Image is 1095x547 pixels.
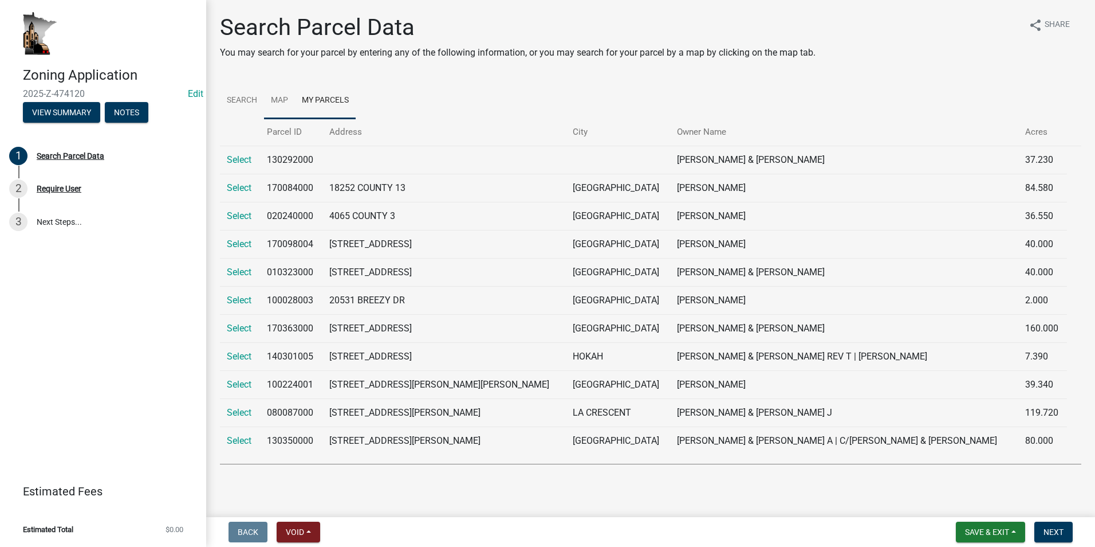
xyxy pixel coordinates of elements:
[9,179,27,198] div: 2
[227,210,251,221] a: Select
[322,202,566,230] td: 4065 COUNTY 3
[322,174,566,202] td: 18252 COUNTY 13
[566,202,670,230] td: [GEOGRAPHIC_DATA]
[1018,174,1067,202] td: 84.580
[670,314,1018,342] td: [PERSON_NAME] & [PERSON_NAME]
[295,83,356,119] a: My Parcels
[322,314,566,342] td: [STREET_ADDRESS]
[227,239,251,249] a: Select
[260,370,322,398] td: 100224001
[227,154,251,165] a: Select
[566,230,670,258] td: [GEOGRAPHIC_DATA]
[1019,14,1079,36] button: shareShare
[670,174,1018,202] td: [PERSON_NAME]
[260,314,322,342] td: 170363000
[227,182,251,193] a: Select
[322,427,566,455] td: [STREET_ADDRESS][PERSON_NAME]
[264,83,295,119] a: Map
[23,67,197,84] h4: Zoning Application
[227,407,251,418] a: Select
[260,342,322,370] td: 140301005
[260,202,322,230] td: 020240000
[1018,398,1067,427] td: 119.720
[670,398,1018,427] td: [PERSON_NAME] & [PERSON_NAME] J
[23,526,73,533] span: Estimated Total
[1018,370,1067,398] td: 39.340
[1018,230,1067,258] td: 40.000
[670,146,1018,174] td: [PERSON_NAME] & [PERSON_NAME]
[670,202,1018,230] td: [PERSON_NAME]
[1018,119,1067,146] th: Acres
[566,342,670,370] td: HOKAH
[260,427,322,455] td: 130350000
[566,258,670,286] td: [GEOGRAPHIC_DATA]
[1029,18,1042,32] i: share
[566,119,670,146] th: City
[670,427,1018,455] td: [PERSON_NAME] & [PERSON_NAME] A | C/[PERSON_NAME] & [PERSON_NAME]
[260,146,322,174] td: 130292000
[566,427,670,455] td: [GEOGRAPHIC_DATA]
[260,230,322,258] td: 170098004
[1018,314,1067,342] td: 160.000
[1018,258,1067,286] td: 40.000
[260,174,322,202] td: 170084000
[23,108,100,118] wm-modal-confirm: Summary
[105,102,148,123] button: Notes
[322,370,566,398] td: [STREET_ADDRESS][PERSON_NAME][PERSON_NAME]
[322,286,566,314] td: 20531 BREEZY DR
[260,258,322,286] td: 010323000
[227,435,251,446] a: Select
[670,119,1018,146] th: Owner Name
[1018,342,1067,370] td: 7.390
[37,185,81,193] div: Require User
[105,108,148,118] wm-modal-confirm: Notes
[227,295,251,306] a: Select
[277,522,320,542] button: Void
[260,286,322,314] td: 100028003
[220,83,264,119] a: Search
[322,230,566,258] td: [STREET_ADDRESS]
[220,14,816,41] h1: Search Parcel Data
[670,370,1018,398] td: [PERSON_NAME]
[965,528,1009,537] span: Save & Exit
[670,342,1018,370] td: [PERSON_NAME] & [PERSON_NAME] REV T | [PERSON_NAME]
[188,88,203,99] wm-modal-confirm: Edit Application Number
[322,119,566,146] th: Address
[1043,528,1064,537] span: Next
[566,370,670,398] td: [GEOGRAPHIC_DATA]
[220,46,816,60] p: You may search for your parcel by entering any of the following information, or you may search fo...
[9,147,27,165] div: 1
[1018,202,1067,230] td: 36.550
[9,480,188,503] a: Estimated Fees
[1018,427,1067,455] td: 80.000
[37,152,104,160] div: Search Parcel Data
[566,314,670,342] td: [GEOGRAPHIC_DATA]
[227,379,251,390] a: Select
[1018,286,1067,314] td: 2.000
[322,398,566,427] td: [STREET_ADDRESS][PERSON_NAME]
[670,258,1018,286] td: [PERSON_NAME] & [PERSON_NAME]
[227,267,251,278] a: Select
[322,258,566,286] td: [STREET_ADDRESS]
[260,398,322,427] td: 080087000
[566,286,670,314] td: [GEOGRAPHIC_DATA]
[23,12,57,55] img: Houston County, Minnesota
[166,526,183,533] span: $0.00
[238,528,258,537] span: Back
[227,351,251,362] a: Select
[1018,146,1067,174] td: 37.230
[260,119,322,146] th: Parcel ID
[1034,522,1073,542] button: Next
[566,398,670,427] td: LA CRESCENT
[23,102,100,123] button: View Summary
[286,528,304,537] span: Void
[1045,18,1070,32] span: Share
[188,88,203,99] a: Edit
[229,522,267,542] button: Back
[322,342,566,370] td: [STREET_ADDRESS]
[227,323,251,334] a: Select
[670,230,1018,258] td: [PERSON_NAME]
[566,174,670,202] td: [GEOGRAPHIC_DATA]
[670,286,1018,314] td: [PERSON_NAME]
[23,88,183,99] span: 2025-Z-474120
